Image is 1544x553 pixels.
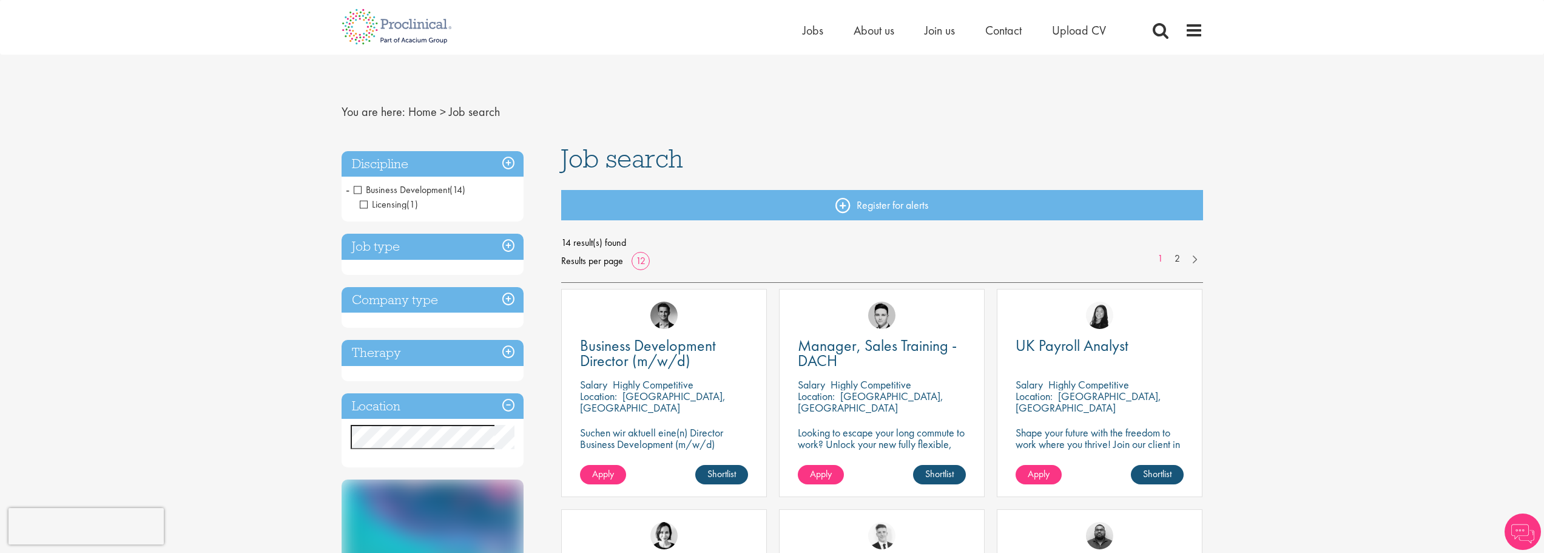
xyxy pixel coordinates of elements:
[1016,465,1062,484] a: Apply
[1151,252,1169,266] a: 1
[561,252,623,270] span: Results per page
[592,467,614,480] span: Apply
[695,465,748,484] a: Shortlist
[354,183,450,196] span: Business Development
[449,104,500,120] span: Job search
[1086,302,1113,329] img: Numhom Sudsok
[580,427,748,473] p: Suchen wir aktuell eine(n) Director Business Development (m/w/d) Standort: [GEOGRAPHIC_DATA] | Mo...
[1016,427,1184,461] p: Shape your future with the freedom to work where you thrive! Join our client in a hybrid role tha...
[360,198,406,211] span: Licensing
[450,183,465,196] span: (14)
[650,522,678,549] img: Nic Choa
[342,393,524,419] h3: Location
[342,104,405,120] span: You are here:
[580,389,726,415] p: [GEOGRAPHIC_DATA], [GEOGRAPHIC_DATA]
[561,234,1203,252] span: 14 result(s) found
[580,335,716,371] span: Business Development Director (m/w/d)
[1016,389,1053,403] span: Location:
[1028,467,1050,480] span: Apply
[342,287,524,313] h3: Company type
[1016,378,1043,392] span: Salary
[561,190,1203,220] a: Register for alerts
[798,378,825,392] span: Salary
[868,302,895,329] img: Connor Lynes
[1016,335,1128,356] span: UK Payroll Analyst
[342,340,524,366] h3: Therapy
[650,302,678,329] img: Max Slevogt
[798,389,835,403] span: Location:
[346,180,349,198] span: -
[798,427,966,473] p: Looking to escape your long commute to work? Unlock your new fully flexible, remote working posit...
[798,335,957,371] span: Manager, Sales Training - DACH
[798,465,844,484] a: Apply
[632,254,650,267] a: 12
[831,378,911,392] p: Highly Competitive
[985,22,1022,38] a: Contact
[868,522,895,549] img: Nicolas Daniel
[1048,378,1129,392] p: Highly Competitive
[810,467,832,480] span: Apply
[342,234,524,260] h3: Job type
[798,338,966,368] a: Manager, Sales Training - DACH
[580,389,617,403] span: Location:
[913,465,966,484] a: Shortlist
[360,198,418,211] span: Licensing
[798,389,943,415] p: [GEOGRAPHIC_DATA], [GEOGRAPHIC_DATA]
[580,338,748,368] a: Business Development Director (m/w/d)
[1052,22,1106,38] a: Upload CV
[406,198,418,211] span: (1)
[1016,338,1184,353] a: UK Payroll Analyst
[440,104,446,120] span: >
[354,183,465,196] span: Business Development
[925,22,955,38] a: Join us
[1168,252,1186,266] a: 2
[613,378,693,392] p: Highly Competitive
[1505,514,1541,550] img: Chatbot
[803,22,823,38] a: Jobs
[1086,522,1113,549] img: Ashley Bennett
[580,378,607,392] span: Salary
[580,465,626,484] a: Apply
[408,104,437,120] a: breadcrumb link
[1016,389,1161,415] p: [GEOGRAPHIC_DATA], [GEOGRAPHIC_DATA]
[342,151,524,177] h3: Discipline
[561,142,683,175] span: Job search
[1131,465,1184,484] a: Shortlist
[8,508,164,545] iframe: reCAPTCHA
[854,22,894,38] a: About us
